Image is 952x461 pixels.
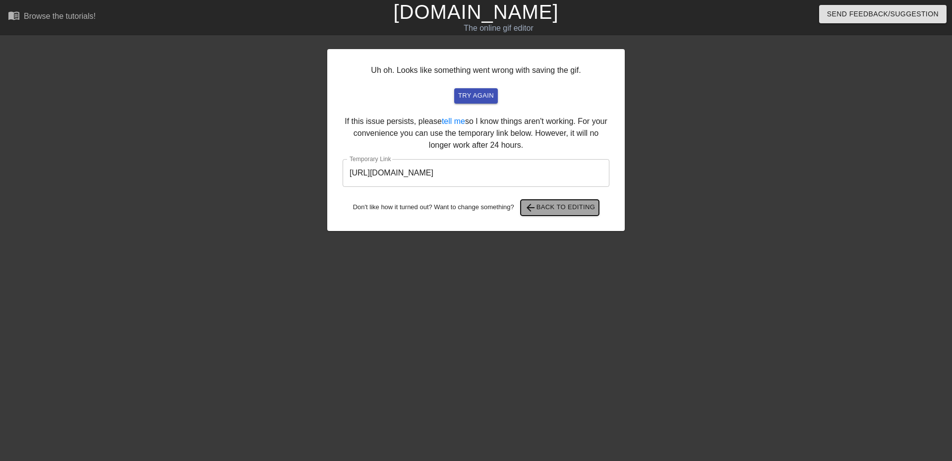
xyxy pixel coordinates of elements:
span: try again [458,90,494,102]
span: arrow_back [525,202,536,214]
div: Don't like how it turned out? Want to change something? [343,200,609,216]
span: menu_book [8,9,20,21]
div: The online gif editor [322,22,675,34]
span: Send Feedback/Suggestion [827,8,939,20]
button: Send Feedback/Suggestion [819,5,947,23]
div: Browse the tutorials! [24,12,96,20]
span: Back to Editing [525,202,595,214]
input: bare [343,159,609,187]
a: [DOMAIN_NAME] [393,1,558,23]
button: try again [454,88,498,104]
button: Back to Editing [521,200,599,216]
div: Uh oh. Looks like something went wrong with saving the gif. If this issue persists, please so I k... [327,49,625,231]
a: tell me [442,117,465,125]
a: Browse the tutorials! [8,9,96,25]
